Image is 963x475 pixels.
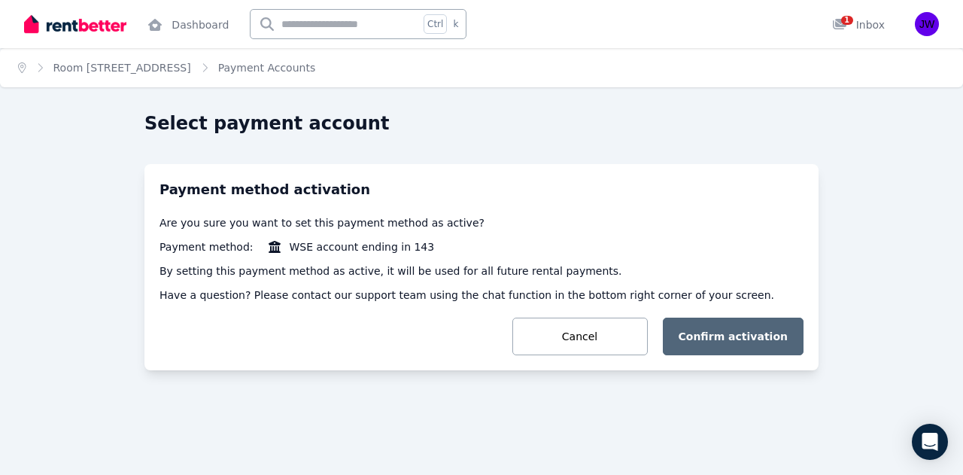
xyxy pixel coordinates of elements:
span: Payment Accounts [218,60,316,75]
span: k [453,18,458,30]
h1: Select payment account [144,111,389,135]
span: Payment method: [159,239,254,254]
p: By setting this payment method as active, it will be used for all future rental payments. [159,263,804,279]
span: WSE account ending in 143 [290,239,435,254]
h3: Payment method activation [159,179,804,200]
img: Jasmin Wulfert [915,12,939,36]
button: Cancel [512,318,648,355]
span: Ctrl [424,14,447,34]
div: Open Intercom Messenger [912,424,948,460]
p: Are you sure you want to set this payment method as active? [159,215,804,230]
div: Inbox [832,17,885,32]
button: Confirm activation [663,318,804,355]
p: Have a question? Please contact our support team using the chat function in the bottom right corn... [159,288,804,303]
span: 1 [841,16,853,25]
a: Room [STREET_ADDRESS] [53,62,191,74]
img: RentBetter [24,13,126,35]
